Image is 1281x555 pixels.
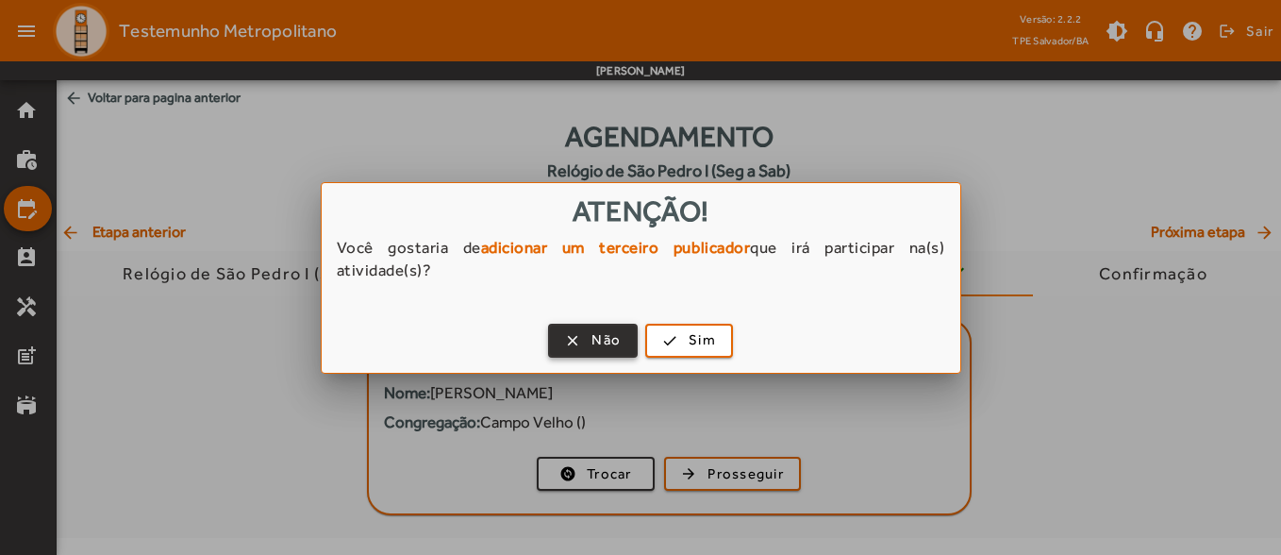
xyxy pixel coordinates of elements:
[322,236,960,300] div: Você gostaria de que irá participar na(s) atividade(s)?
[689,329,716,351] span: Sim
[591,329,621,351] span: Não
[548,324,638,358] button: Não
[573,194,709,227] span: Atenção!
[481,238,751,257] strong: adicionar um terceiro publicador
[645,324,733,358] button: Sim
